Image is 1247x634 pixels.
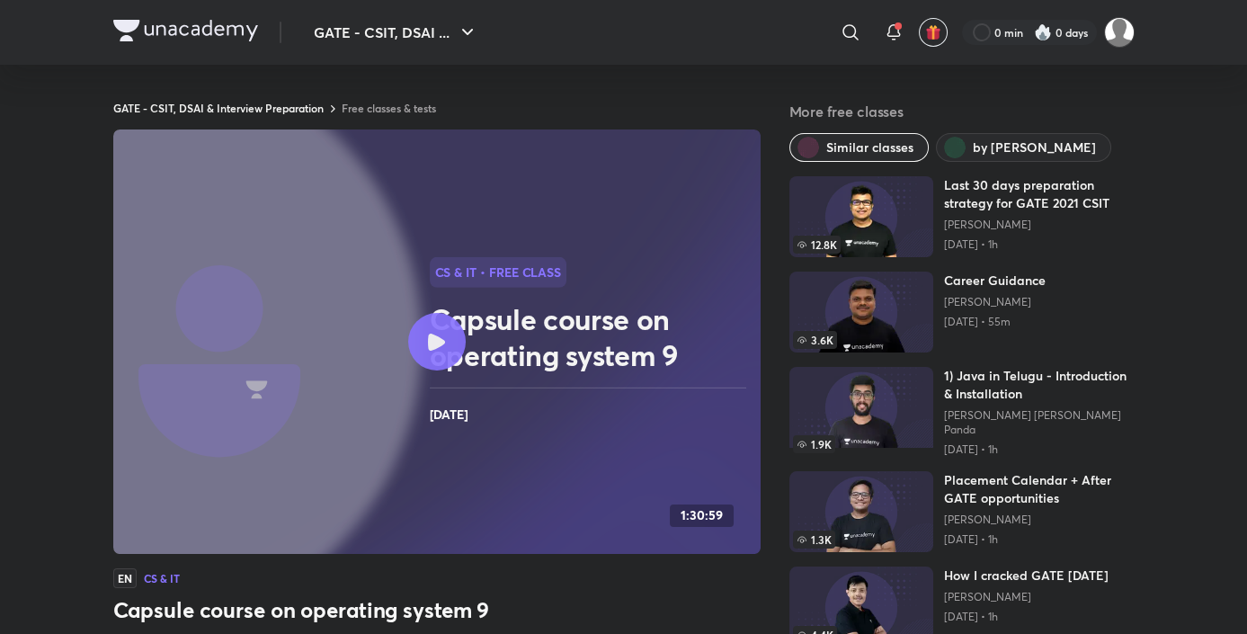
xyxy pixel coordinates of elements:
[944,218,1135,232] a: [PERSON_NAME]
[113,20,258,46] a: Company Logo
[925,24,941,40] img: avatar
[681,508,723,523] h4: 1:30:59
[793,531,835,549] span: 1.3K
[144,573,181,584] h4: CS & IT
[944,176,1135,212] h6: Last 30 days preparation strategy for GATE 2021 CSIT
[944,442,1135,457] p: [DATE] • 1h
[430,301,753,373] h2: Capsule course on operating system 9
[793,331,837,349] span: 3.6K
[113,595,761,624] h3: Capsule course on operating system 9
[944,590,1109,604] a: [PERSON_NAME]
[944,237,1135,252] p: [DATE] • 1h
[973,138,1096,156] span: by Khaleel Ahmed
[113,20,258,41] img: Company Logo
[944,295,1046,309] a: [PERSON_NAME]
[944,408,1135,437] a: [PERSON_NAME] [PERSON_NAME] Panda
[936,133,1111,162] button: by Khaleel Ahmed
[944,567,1109,585] h6: How I cracked GATE [DATE]
[1104,17,1135,48] img: Varsha Sharma
[944,610,1109,624] p: [DATE] • 1h
[944,272,1046,290] h6: Career Guidance
[826,138,913,156] span: Similar classes
[113,568,137,588] span: EN
[789,101,1135,122] h5: More free classes
[113,101,324,115] a: GATE - CSIT, DSAI & Interview Preparation
[793,435,835,453] span: 1.9K
[919,18,948,47] button: avatar
[793,236,841,254] span: 12.8K
[944,532,1135,547] p: [DATE] • 1h
[944,513,1135,527] a: [PERSON_NAME]
[342,101,436,115] a: Free classes & tests
[1034,23,1052,41] img: streak
[303,14,489,50] button: GATE - CSIT, DSAI ...
[944,367,1135,403] h6: 1) Java in Telugu - Introduction & Installation
[944,471,1135,507] h6: Placement Calendar + After GATE opportunities
[944,315,1046,329] p: [DATE] • 55m
[789,133,929,162] button: Similar classes
[430,403,753,426] h4: [DATE]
